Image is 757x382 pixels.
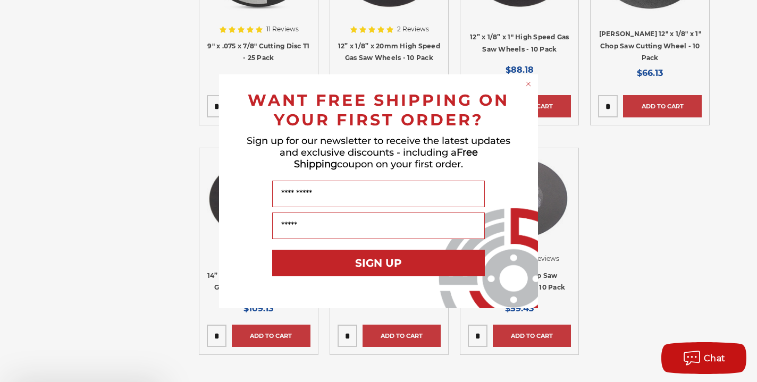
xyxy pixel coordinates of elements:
[523,79,534,89] button: Close dialog
[247,135,510,170] span: Sign up for our newsletter to receive the latest updates and exclusive discounts - including a co...
[248,90,509,130] span: WANT FREE SHIPPING ON YOUR FIRST ORDER?
[294,147,478,170] span: Free Shipping
[704,353,726,363] span: Chat
[272,250,485,276] button: SIGN UP
[661,342,746,374] button: Chat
